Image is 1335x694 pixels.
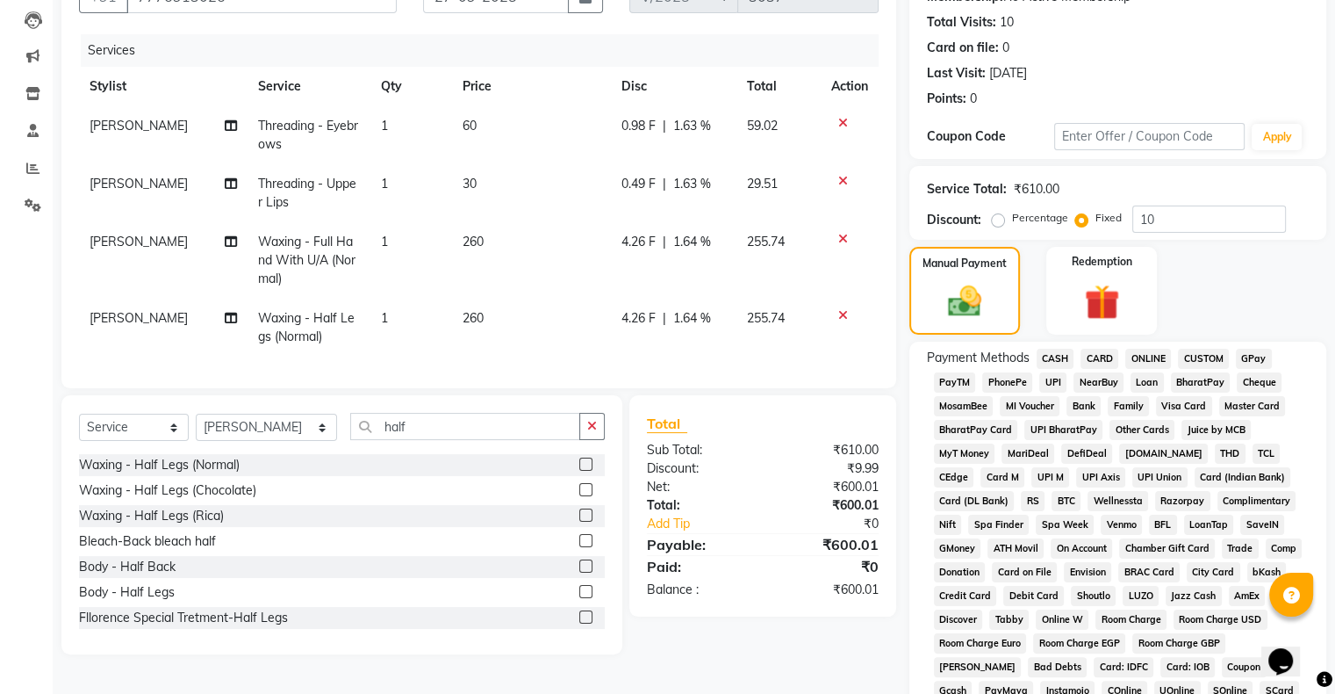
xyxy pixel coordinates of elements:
span: bKash [1247,562,1287,582]
div: Balance : [634,581,763,599]
span: Bad Debts [1028,657,1087,677]
span: Juice by MCB [1181,420,1251,440]
span: Threading - Eyebrows [258,118,358,152]
span: CEdge [934,467,974,488]
span: SaveIN [1240,515,1284,535]
span: Threading - Upper Lips [258,176,356,210]
label: Percentage [1012,210,1068,226]
div: Last Visit: [927,64,986,83]
span: DefiDeal [1061,444,1112,464]
div: ₹600.01 [763,534,892,555]
span: 1 [380,176,387,192]
span: Room Charge [1095,610,1166,630]
th: Service [248,67,370,106]
span: THD [1215,444,1245,464]
span: GMoney [934,539,981,559]
div: ₹600.01 [763,478,892,496]
span: Razorpay [1155,491,1210,511]
span: Card: IDFC [1094,657,1153,677]
th: Total [736,67,821,106]
span: | [663,309,666,328]
span: LoanTap [1184,515,1234,535]
img: _gift.svg [1073,280,1130,324]
span: UPI BharatPay [1024,420,1102,440]
div: Fllorence Special Tretment-Half Legs [79,609,288,627]
span: Venmo [1101,515,1142,535]
span: Card (Indian Bank) [1195,467,1291,488]
span: 0.49 F [621,175,656,193]
span: Jazz Cash [1166,586,1222,606]
span: CUSTOM [1178,349,1229,369]
span: 1 [380,310,387,326]
span: 29.51 [747,176,778,192]
span: ATH Movil [987,539,1044,559]
span: TCL [1252,444,1281,464]
span: Shoutlo [1071,586,1116,606]
div: Service Total: [927,180,1007,199]
span: Nift [934,515,962,535]
span: NearBuy [1073,372,1123,393]
span: Online W [1036,610,1088,630]
span: 1.63 % [673,175,711,193]
th: Disc [611,67,736,106]
span: 0.98 F [621,117,656,135]
span: Loan [1130,372,1164,393]
span: [PERSON_NAME] [90,234,188,249]
span: Wellnessta [1087,491,1148,511]
span: Complimentary [1217,491,1296,511]
div: ₹600.01 [763,496,892,515]
span: 60 [463,118,477,134]
div: ₹610.00 [763,441,892,459]
div: Payable: [634,534,763,555]
span: AmEx [1229,586,1266,606]
span: Trade [1222,539,1259,559]
span: 4.26 F [621,309,656,328]
div: Discount: [927,211,981,229]
span: 1 [380,234,387,249]
span: [DOMAIN_NAME] [1119,444,1208,464]
span: | [663,233,666,251]
div: Body - Half Back [79,558,176,576]
span: BFL [1149,515,1177,535]
span: ONLINE [1125,349,1171,369]
div: Points: [927,90,966,108]
span: Card M [980,467,1024,488]
img: _cash.svg [937,282,992,321]
span: City Card [1187,562,1240,582]
div: ₹600.01 [763,581,892,599]
div: 0 [1002,39,1009,57]
span: UPI [1039,372,1066,393]
span: Room Charge USD [1174,610,1267,630]
span: MosamBee [934,396,994,416]
div: Net: [634,478,763,496]
span: UPI M [1031,467,1069,488]
span: BTC [1051,491,1080,511]
span: BRAC Card [1118,562,1180,582]
span: 1.64 % [673,233,711,251]
div: ₹0 [763,556,892,577]
span: Donation [934,562,986,582]
div: Total Visits: [927,13,996,32]
div: 0 [970,90,977,108]
div: Bleach-Back bleach half [79,532,216,551]
span: Waxing - Half Legs (Normal) [258,310,355,344]
span: Payment Methods [927,349,1030,367]
span: 260 [463,310,484,326]
span: LUZO [1123,586,1159,606]
a: Add Tip [634,515,784,533]
span: BharatPay Card [934,420,1018,440]
span: 255.74 [747,234,785,249]
th: Qty [370,67,451,106]
input: Enter Offer / Coupon Code [1054,123,1245,150]
span: Other Cards [1109,420,1174,440]
span: | [663,175,666,193]
span: 30 [463,176,477,192]
span: 4.26 F [621,233,656,251]
span: Credit Card [934,586,997,606]
span: GPay [1236,349,1272,369]
span: Debit Card [1003,586,1064,606]
span: Envision [1064,562,1111,582]
span: CASH [1037,349,1074,369]
span: Room Charge Euro [934,633,1027,654]
span: Master Card [1219,396,1286,416]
